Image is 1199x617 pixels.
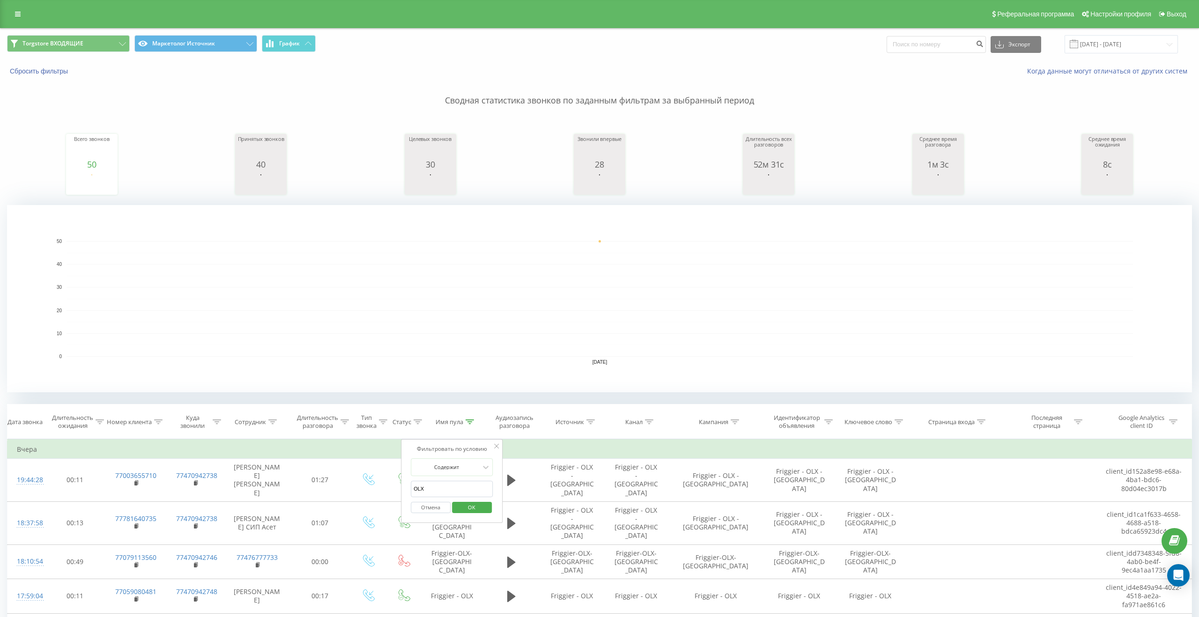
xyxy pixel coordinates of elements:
[604,579,668,614] td: Friggier - OLX
[915,169,962,197] svg: A chart.
[915,160,962,169] div: 1м 3с
[68,169,115,197] svg: A chart.
[763,501,835,544] td: Friggier - OLX - [GEOGRAPHIC_DATA]
[835,544,906,579] td: Friggier-OLX-[GEOGRAPHIC_DATA]
[17,552,36,571] div: 18:10:54
[576,169,623,197] svg: A chart.
[7,76,1192,107] p: Сводная статистика звонков по заданным фильтрам за выбранный период
[392,418,411,426] div: Статус
[68,136,115,160] div: Всего звонков
[576,160,623,169] div: 28
[134,35,257,52] button: Маркетолог Источник
[176,471,217,480] a: 77470942738
[1027,66,1192,75] a: Когда данные могут отличаться от других систем
[604,544,668,579] td: Friggier-OLX-[GEOGRAPHIC_DATA]
[576,136,623,160] div: Звонили впервые
[57,285,62,290] text: 30
[22,40,83,47] span: Torgstore ВХОДЯЩИЕ
[45,579,105,614] td: 00:11
[17,471,36,489] div: 19:44:28
[887,36,986,53] input: Поиск по номеру
[1096,459,1192,502] td: client_id 152a8e98-e68a-4ba1-bdc6-80d04ec3017b
[997,10,1074,18] span: Реферальная программа
[1117,414,1167,430] div: Google Analytics client ID
[763,579,835,614] td: Friggier - OLX
[45,501,105,544] td: 00:13
[356,414,377,430] div: Тип звонка
[57,239,62,244] text: 50
[1167,564,1190,587] div: Open Intercom Messenger
[1096,579,1192,614] td: client_id 4e849a94-4022-4518-ae2a-fa971ae861c6
[237,169,284,197] svg: A chart.
[928,418,975,426] div: Страница входа
[237,136,284,160] div: Принятых звонков
[835,579,906,614] td: Friggier - OLX
[290,544,350,579] td: 00:00
[1167,10,1186,18] span: Выход
[411,481,493,497] input: Введите значение
[224,459,290,502] td: [PERSON_NAME] [PERSON_NAME]
[1084,136,1131,160] div: Среднее время ожидания
[835,459,906,502] td: Friggier - OLX - [GEOGRAPHIC_DATA]
[763,459,835,502] td: Friggier - OLX - [GEOGRAPHIC_DATA]
[297,414,338,430] div: Длительность разговора
[604,459,668,502] td: Friggier - OLX - [GEOGRAPHIC_DATA]
[436,418,463,426] div: Имя пула
[57,331,62,336] text: 10
[604,501,668,544] td: Friggier - OLX - [GEOGRAPHIC_DATA]
[411,502,451,514] button: Отмена
[1084,169,1131,197] svg: A chart.
[540,501,604,544] td: Friggier - OLX - [GEOGRAPHIC_DATA]
[763,544,835,579] td: Friggier-OLX-[GEOGRAPHIC_DATA]
[407,160,454,169] div: 30
[407,136,454,160] div: Целевых звонков
[421,579,483,614] td: Friggier - OLX
[491,414,538,430] div: Аудиозапись разговора
[7,440,1192,459] td: Вчера
[411,444,493,454] div: Фильтровать по условию
[7,205,1192,392] svg: A chart.
[459,500,485,514] span: OK
[115,514,156,523] a: 77781640735
[407,169,454,197] svg: A chart.
[915,136,962,160] div: Среднее время разговора
[175,414,211,430] div: Куда звонили
[668,459,763,502] td: Friggier - OLX - [GEOGRAPHIC_DATA]
[45,544,105,579] td: 00:49
[52,414,93,430] div: Длительность ожидания
[1096,501,1192,544] td: client_id 1ca1f633-4658-4688-a518-bdca65923dc4
[7,67,73,75] button: Сбросить фильтры
[115,587,156,596] a: 77059080481
[57,262,62,267] text: 40
[991,36,1041,53] button: Экспорт
[237,160,284,169] div: 40
[668,579,763,614] td: Friggier - OLX
[176,553,217,562] a: 77470942746
[57,308,62,313] text: 20
[59,354,62,359] text: 0
[290,579,350,614] td: 00:17
[745,160,792,169] div: 52м 31с
[668,501,763,544] td: Friggier - OLX - [GEOGRAPHIC_DATA]
[540,459,604,502] td: Friggier - OLX - [GEOGRAPHIC_DATA]
[625,418,643,426] div: Канал
[1096,544,1192,579] td: client_id d7348348-5fd8-4ab0-be4f-9ec4a1aa1735
[7,418,43,426] div: Дата звонка
[235,418,266,426] div: Сотрудник
[115,471,156,480] a: 77003655710
[540,544,604,579] td: Friggier-OLX-[GEOGRAPHIC_DATA]
[844,418,892,426] div: Ключевое слово
[745,169,792,197] svg: A chart.
[1021,414,1072,430] div: Последняя страница
[176,587,217,596] a: 77470942748
[279,40,300,47] span: График
[224,579,290,614] td: [PERSON_NAME]
[115,553,156,562] a: 77079113560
